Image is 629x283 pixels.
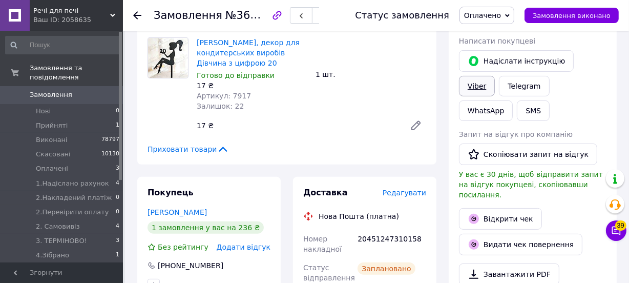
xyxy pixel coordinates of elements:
button: SMS [517,100,550,121]
span: 0 [116,193,119,203]
button: Замовлення виконано [525,8,619,23]
button: Чат з покупцем39 [606,220,626,241]
span: 78797 [101,135,119,145]
span: Замовлення виконано [533,12,611,19]
span: Доставка [303,188,348,197]
span: 3. ТЕРМІНОВО! [36,236,87,246]
span: 2.Накладений платіж [36,193,112,203]
a: WhatsApp [459,100,513,121]
div: Нова Пошта (платна) [316,211,402,221]
div: 1 шт. [311,67,430,82]
span: 1.Надіслано рахунок [36,179,109,188]
span: Написати покупцеві [459,37,535,45]
div: Повернутися назад [133,10,141,21]
span: Виконані [36,135,68,145]
span: Додати відгук [217,243,270,251]
img: Топер, декор для кондитерських виробів Дівчина з цифрою 20 [148,38,188,78]
button: Скопіювати запит на відгук [459,144,597,165]
span: 1 [116,251,119,260]
span: Приховати товари [148,144,229,154]
span: 0 [116,208,119,217]
span: Статус відправлення [303,264,355,282]
span: 0 [116,107,119,116]
a: Редагувати [406,115,426,136]
a: Відкрити чек [459,208,542,230]
div: Заплановано [358,262,415,275]
span: Прийняті [36,121,68,130]
span: Речі для печі [33,6,110,15]
span: №361634386 [225,9,298,22]
span: Нові [36,107,51,116]
div: 1 замовлення у вас на 236 ₴ [148,221,264,234]
span: Скасовані [36,150,71,159]
span: Замовлення [154,9,222,22]
span: 4.Зібрано [36,251,69,260]
div: Статус замовлення [355,10,449,21]
span: Редагувати [383,189,426,197]
span: 3 [116,236,119,246]
span: Оплачені [36,164,68,173]
span: Залишок: 22 [197,102,244,110]
button: Надіслати інструкцію [459,50,574,72]
div: 17 ₴ [197,80,307,91]
span: 2. Самовивіз [36,222,80,231]
span: 2.Перевірити оплату [36,208,109,217]
span: 3 [116,164,119,173]
span: 39 [615,220,626,231]
span: Покупець [148,188,194,197]
a: [PERSON_NAME] [148,208,207,216]
a: Telegram [499,76,549,96]
a: Viber [459,76,495,96]
input: Пошук [5,36,120,54]
span: Замовлення [30,90,72,99]
span: 10130 [101,150,119,159]
span: Замовлення та повідомлення [30,64,123,82]
span: У вас є 30 днів, щоб відправити запит на відгук покупцеві, скопіювавши посилання. [459,170,603,199]
span: Артикул: 7917 [197,92,251,100]
button: Видати чек повернення [459,234,582,255]
div: 17 ₴ [193,118,402,133]
div: 20451247310158 [355,230,428,258]
div: Ваш ID: 2058635 [33,15,123,25]
span: Оплачено [464,11,501,19]
span: 4 [116,179,119,188]
span: 1 [116,121,119,130]
div: [PHONE_NUMBER] [157,260,224,271]
span: Без рейтингу [158,243,208,251]
span: 4 [116,222,119,231]
span: Номер накладної [303,235,342,253]
span: Готово до відправки [197,71,275,79]
span: Запит на відгук про компанію [459,130,573,138]
a: [PERSON_NAME], декор для кондитерських виробів Дівчина з цифрою 20 [197,38,300,67]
